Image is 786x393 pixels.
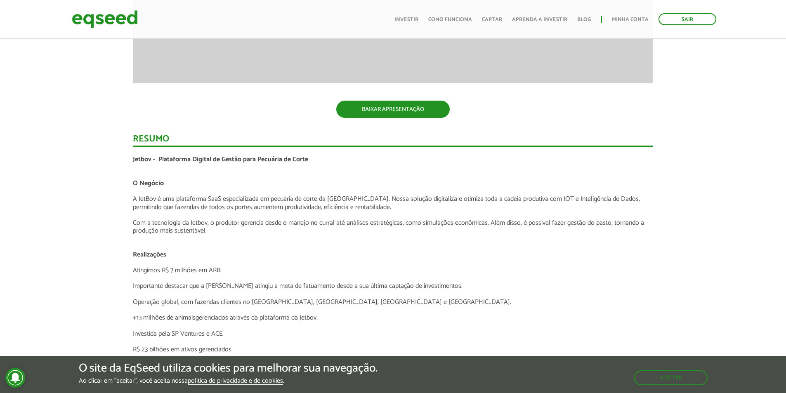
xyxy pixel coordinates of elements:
[336,101,450,118] a: BAIXAR APRESENTAÇÃO
[394,17,418,22] a: Investir
[133,282,653,290] p: Importante destacar que a [PERSON_NAME] atingiu a meta de fatuamento desde a sua última captação ...
[79,377,378,385] p: Ao clicar em "aceitar", você aceita nossa .
[133,178,164,189] span: O Negócio
[612,17,649,22] a: Minha conta
[512,17,567,22] a: Aprenda a investir
[133,314,653,322] p: +13 milhões de animaisgerenciados através da plataforma da Jetbov.
[133,154,308,165] span: Jetbov - Plataforma Digital de Gestão para Pecuária de Corte
[659,13,716,25] a: Sair
[133,298,653,306] p: Operação global, com fazendas clientes no [GEOGRAPHIC_DATA], [GEOGRAPHIC_DATA], [GEOGRAPHIC_DATA]...
[428,17,472,22] a: Como funciona
[133,134,653,147] div: Resumo
[133,249,166,260] span: Realizações
[188,378,283,385] a: política de privacidade e de cookies
[133,195,653,211] p: A JetBov é uma plataforma SaaS especializada em pecuária de corte da [GEOGRAPHIC_DATA]. Nossa sol...
[133,219,653,235] p: Com a tecnologia da Jetbov, o produtor gerencia desde o manejo no curral até análises estratégica...
[634,370,708,385] button: Aceitar
[133,330,653,338] p: Investida pela SP Ventures e ACE.
[133,266,653,274] p: Atingimos R$ 7 milhões em ARR.
[72,8,138,30] img: EqSeed
[133,346,653,353] p: R$ 23 bilhões em ativos gerenciados.
[482,17,502,22] a: Captar
[79,362,378,375] h5: O site da EqSeed utiliza cookies para melhorar sua navegação.
[577,17,591,22] a: Blog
